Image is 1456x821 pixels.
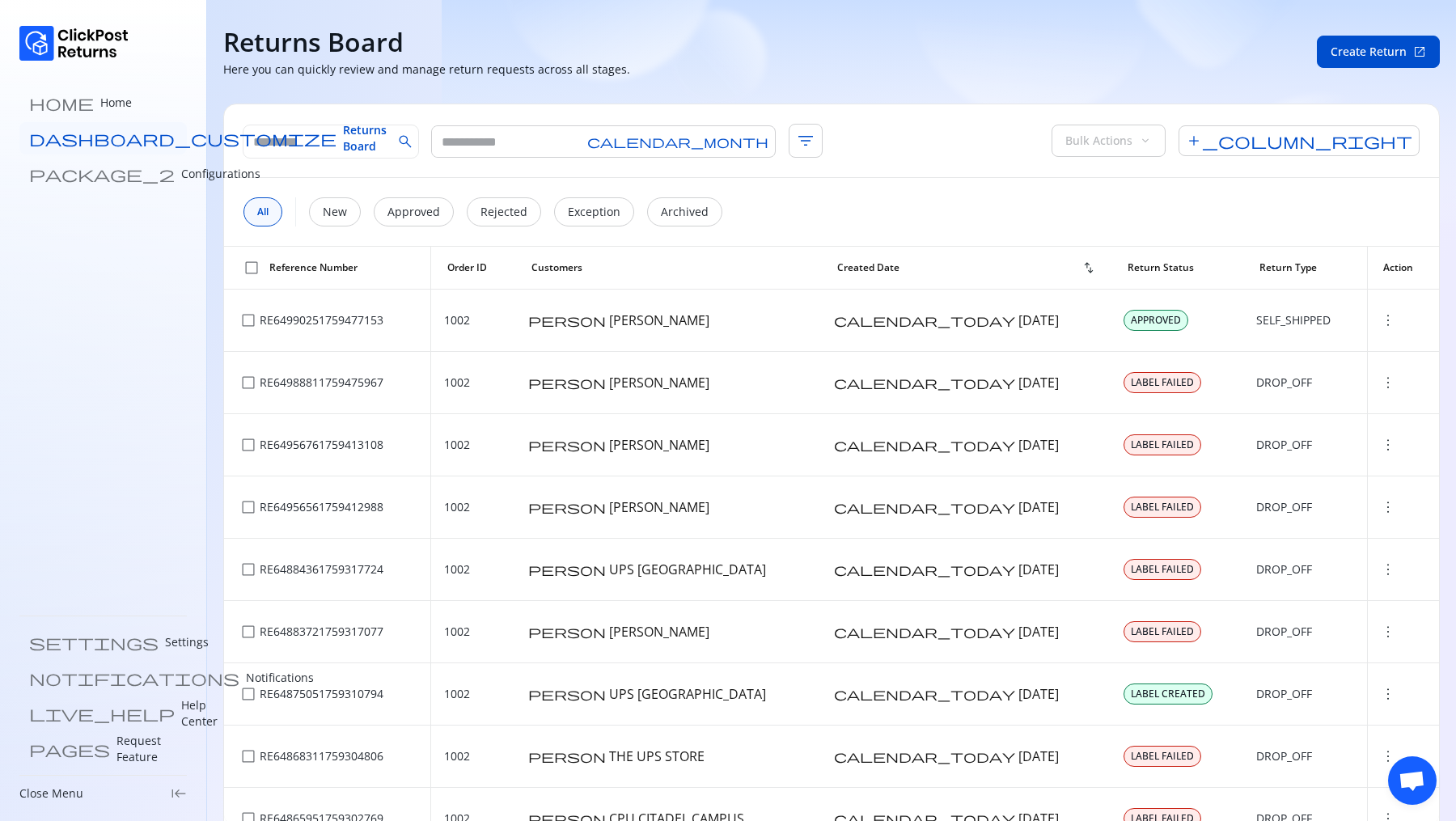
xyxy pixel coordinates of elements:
span: keyboard_tab_rtl [171,785,187,802]
span: more_vert [1380,624,1396,640]
span: check_box_outline_blank [240,375,256,391]
p: Approved [387,204,440,220]
p: 1002 [444,312,470,328]
span: LABEL FAILED [1131,438,1194,451]
p: DROP_OFF [1256,437,1312,453]
p: RE64990251759477153 [260,312,383,328]
span: THE UPS STORE [609,747,705,765]
span: [PERSON_NAME] [609,623,709,641]
p: DROP_OFF [1256,686,1312,702]
span: [DATE] [1018,747,1059,765]
span: settings [29,634,159,650]
button: checkbox [237,683,260,705]
span: check_box_outline_blank [240,686,256,702]
p: DROP_OFF [1256,375,1312,391]
span: Return Status [1128,261,1194,274]
p: Here you can quickly review and manage return requests across all stages. [223,61,630,78]
button: Create Return [1317,36,1440,68]
span: Order ID [447,261,487,274]
span: [PERSON_NAME] [609,311,709,329]
p: RE64956761759413108 [260,437,383,453]
span: calendar_today [834,563,1015,576]
button: checkbox [237,371,260,394]
span: [PERSON_NAME] [609,436,709,454]
span: calendar_month [587,135,768,148]
span: person [528,376,606,389]
span: add_column_right [1179,125,1420,156]
a: pages Request Feature [19,733,187,765]
span: LABEL FAILED [1131,376,1194,389]
a: live_help Help Center [19,697,187,730]
span: check_box_outline_blank [240,624,256,640]
span: more_vert [1380,375,1396,391]
span: UPS [GEOGRAPHIC_DATA] [609,685,766,703]
span: LABEL FAILED [1131,625,1194,638]
div: Close Menukeyboard_tab_rtl [19,785,187,802]
span: [DATE] [1018,311,1059,329]
span: [DATE] [1018,561,1059,578]
span: [PERSON_NAME] [609,498,709,516]
span: Returns Board [343,122,387,154]
p: Home [100,95,132,111]
span: home [29,95,94,111]
span: check_box_outline_blank [240,748,256,764]
span: calendar_today [834,376,1015,389]
a: package_2 Configurations [19,158,187,190]
span: UPS [GEOGRAPHIC_DATA] [609,561,766,578]
p: RE64883721759317077 [260,624,383,640]
span: check_box_outline_blank [243,260,260,276]
p: DROP_OFF [1256,561,1312,578]
span: calendar_today [834,501,1015,514]
span: person [528,625,606,638]
span: live_help [29,705,175,722]
img: Logo [19,26,129,61]
button: checkbox [237,620,260,643]
p: Notifications [246,670,314,686]
span: calendar_today [834,314,1015,327]
span: more_vert [1380,499,1396,515]
span: check_box_outline_blank [240,437,256,453]
span: Created Date [837,261,899,274]
button: checkbox [237,745,260,768]
span: more_vert [1380,437,1396,453]
span: search [397,133,413,150]
span: dashboard_customize [29,130,336,146]
p: 1002 [444,686,470,702]
p: Configurations [181,166,260,182]
div: Open chat [1388,756,1437,805]
span: LABEL FAILED [1131,750,1194,763]
span: person [528,563,606,576]
p: Help Center [181,697,218,730]
span: open_in_new [1413,45,1426,58]
span: [PERSON_NAME] [609,374,709,391]
span: [DATE] [1018,498,1059,516]
span: Action [1383,261,1413,274]
span: more_vert [1380,686,1396,702]
a: home Home [19,87,187,119]
button: checkbox [237,558,260,581]
p: RE64884361759317724 [260,561,383,578]
p: RE64868311759304806 [260,748,383,764]
span: calendar_today [834,438,1015,451]
span: more_vert [1380,748,1396,764]
span: [DATE] [1018,685,1059,703]
a: dashboard_customize Returns Board [19,122,187,154]
span: filter_list [789,124,823,158]
span: calendar_today [834,750,1015,763]
span: LABEL FAILED [1131,501,1194,514]
span: person [528,750,606,763]
a: notifications Notifications [19,662,187,694]
p: Request Feature [116,733,177,765]
button: checkbox [237,496,260,518]
span: person [528,314,606,327]
a: settings Settings [19,626,187,658]
span: LABEL FAILED [1131,563,1194,576]
span: more_vert [1380,561,1396,578]
span: person [528,688,606,700]
p: RE64988811759475967 [260,375,383,391]
p: Close Menu [19,785,83,802]
span: swap_vert [1082,261,1095,274]
p: New [323,204,347,220]
span: LABEL CREATED [1131,688,1205,700]
p: 1002 [444,624,470,640]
